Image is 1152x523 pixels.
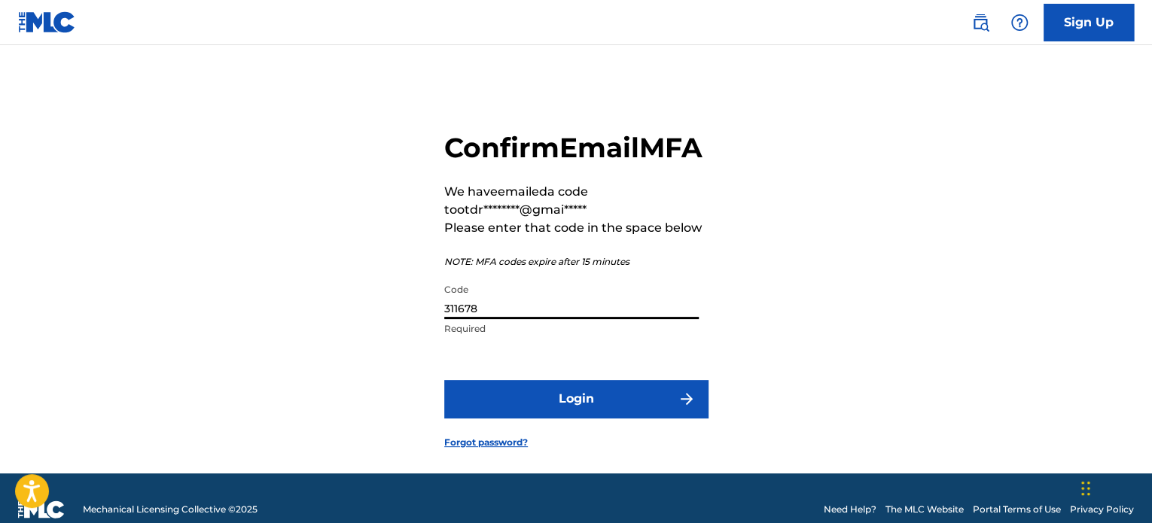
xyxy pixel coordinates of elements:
button: Login [444,380,708,418]
div: Drag [1081,466,1090,511]
img: logo [18,500,65,518]
p: Please enter that code in the space below [444,219,708,237]
a: Forgot password? [444,436,528,449]
img: help [1010,14,1029,32]
a: Privacy Policy [1070,503,1134,516]
p: NOTE: MFA codes expire after 15 minutes [444,255,708,269]
a: Portal Terms of Use [973,503,1061,516]
a: Need Help? [824,503,876,516]
iframe: Chat Widget [1077,451,1152,523]
p: Required [444,322,699,336]
img: f7272a7cc735f4ea7f67.svg [678,390,696,408]
a: Public Search [965,8,995,38]
div: Help [1004,8,1035,38]
img: search [971,14,989,32]
h2: Confirm Email MFA [444,131,708,165]
a: Sign Up [1044,4,1134,41]
img: MLC Logo [18,11,76,33]
a: The MLC Website [885,503,964,516]
span: Mechanical Licensing Collective © 2025 [83,503,258,516]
